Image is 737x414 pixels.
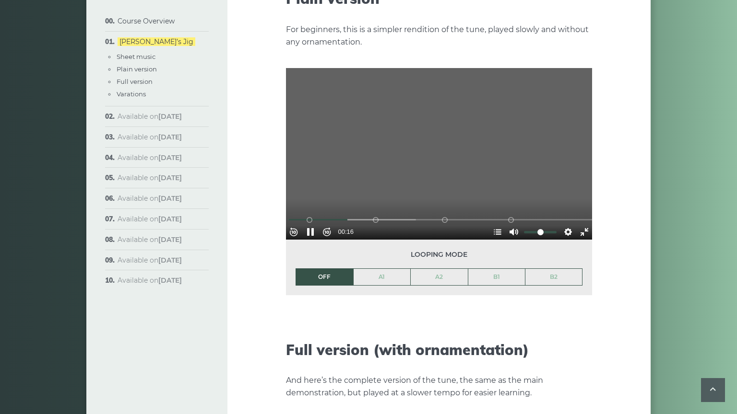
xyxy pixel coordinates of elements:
[286,374,592,399] p: And here’s the complete version of the tune, the same as the main demonstration, but played at a ...
[158,235,182,244] strong: [DATE]
[118,17,175,25] a: Course Overview
[118,112,182,121] span: Available on
[158,194,182,203] strong: [DATE]
[468,269,525,285] a: B1
[118,153,182,162] span: Available on
[118,256,182,264] span: Available on
[118,173,182,182] span: Available on
[117,65,157,73] a: Plain version
[286,23,592,48] p: For beginners, this is a simpler rendition of the tune, played slowly and without any ornamentation.
[118,235,182,244] span: Available on
[118,276,182,285] span: Available on
[118,194,182,203] span: Available on
[296,249,582,260] span: Looping mode
[286,341,592,358] h2: Full version (with ornamentation)
[118,215,182,223] span: Available on
[117,78,153,85] a: Full version
[525,269,582,285] a: B2
[117,53,155,60] a: Sheet music
[158,215,182,223] strong: [DATE]
[411,269,468,285] a: A2
[118,37,195,46] a: [PERSON_NAME]’s Jig
[158,256,182,264] strong: [DATE]
[117,90,146,98] a: Varations
[158,133,182,141] strong: [DATE]
[158,173,182,182] strong: [DATE]
[354,269,411,285] a: A1
[118,133,182,141] span: Available on
[158,276,182,285] strong: [DATE]
[158,112,182,121] strong: [DATE]
[158,153,182,162] strong: [DATE]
